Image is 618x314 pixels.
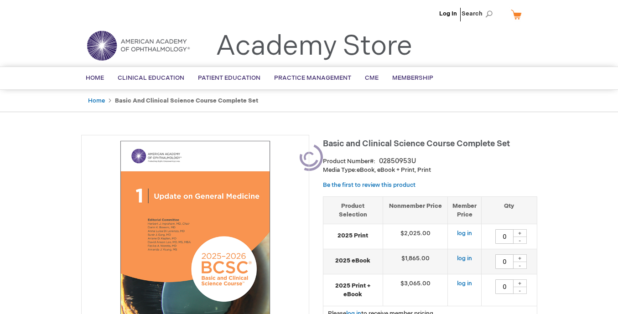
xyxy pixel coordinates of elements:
[513,254,527,262] div: +
[118,74,184,82] span: Clinical Education
[392,74,433,82] span: Membership
[482,196,537,224] th: Qty
[462,5,496,23] span: Search
[216,30,412,63] a: Academy Store
[495,254,514,269] input: Qty
[513,237,527,244] div: -
[198,74,260,82] span: Patient Education
[457,280,472,287] a: log in
[323,196,383,224] th: Product Selection
[495,279,514,294] input: Qty
[383,224,448,249] td: $2,025.00
[457,230,472,237] a: log in
[365,74,379,82] span: CME
[323,166,537,175] p: eBook, eBook + Print, Print
[383,274,448,306] td: $3,065.00
[383,249,448,274] td: $1,865.00
[439,10,457,17] a: Log In
[513,262,527,269] div: -
[86,74,104,82] span: Home
[88,97,105,104] a: Home
[323,158,375,165] strong: Product Number
[328,257,378,265] strong: 2025 eBook
[115,97,258,104] strong: Basic and Clinical Science Course Complete Set
[323,166,357,174] strong: Media Type:
[323,181,415,189] a: Be the first to review this product
[379,157,416,166] div: 02850953U
[495,229,514,244] input: Qty
[513,279,527,287] div: +
[328,232,378,240] strong: 2025 Print
[383,196,448,224] th: Nonmember Price
[513,287,527,294] div: -
[323,139,510,149] span: Basic and Clinical Science Course Complete Set
[274,74,351,82] span: Practice Management
[448,196,482,224] th: Member Price
[328,282,378,299] strong: 2025 Print + eBook
[513,229,527,237] div: +
[457,255,472,262] a: log in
